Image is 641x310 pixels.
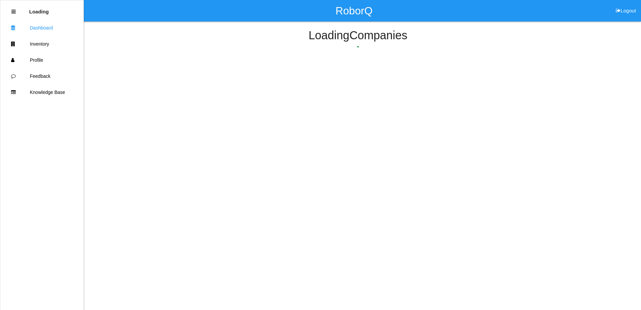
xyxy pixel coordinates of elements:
[0,84,83,100] a: Knowledge Base
[101,29,616,42] h4: Loading Companies
[0,20,83,36] a: Dashboard
[11,4,16,20] div: Close
[0,36,83,52] a: Inventory
[0,52,83,68] a: Profile
[0,68,83,84] a: Feedback
[29,4,49,14] p: Loading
